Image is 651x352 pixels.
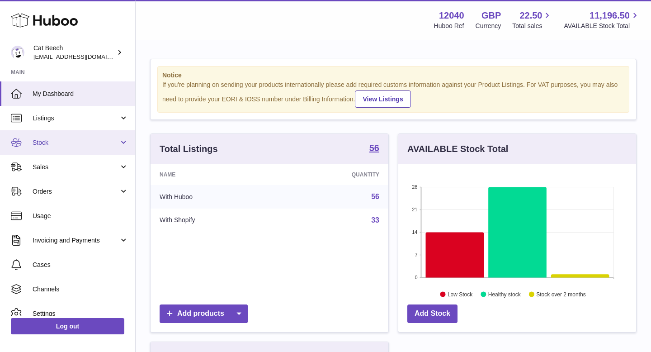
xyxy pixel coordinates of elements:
span: 11,196.50 [590,10,630,22]
strong: GBP [481,10,501,22]
a: 11,196.50 AVAILABLE Stock Total [564,10,640,30]
span: Sales [33,163,119,171]
a: 22.50 Total sales [512,10,552,30]
a: Log out [11,318,124,334]
span: Channels [33,285,128,294]
text: 21 [412,207,417,212]
span: Usage [33,212,128,220]
div: If you're planning on sending your products internationally please add required customs informati... [162,81,624,108]
a: 56 [369,143,379,154]
a: View Listings [355,90,410,108]
span: AVAILABLE Stock Total [564,22,640,30]
span: Total sales [512,22,552,30]
text: 0 [415,275,417,280]
span: Stock [33,138,119,147]
a: Add Stock [407,304,458,323]
text: Stock over 2 months [536,291,585,297]
div: Huboo Ref [434,22,464,30]
span: Invoicing and Payments [33,236,119,245]
text: 7 [415,252,417,257]
a: 56 [371,193,379,200]
span: Cases [33,261,128,269]
img: Cat@thetruthbrush.com [11,46,24,59]
th: Quantity [279,164,388,185]
h3: AVAILABLE Stock Total [407,143,508,155]
td: With Shopify [151,209,279,232]
div: Cat Beech [33,44,115,61]
th: Name [151,164,279,185]
a: Add products [160,304,248,323]
text: 14 [412,229,417,235]
strong: 56 [369,143,379,152]
text: Low Stock [448,291,473,297]
div: Currency [476,22,501,30]
span: My Dashboard [33,90,128,98]
a: 33 [371,216,379,224]
span: 22.50 [519,10,542,22]
strong: 12040 [439,10,464,22]
span: [EMAIL_ADDRESS][DOMAIN_NAME] [33,53,133,60]
td: With Huboo [151,185,279,209]
text: Healthy stock [488,291,521,297]
text: 28 [412,184,417,190]
span: Settings [33,309,128,318]
span: Orders [33,187,119,196]
strong: Notice [162,71,624,80]
span: Listings [33,114,119,123]
h3: Total Listings [160,143,218,155]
